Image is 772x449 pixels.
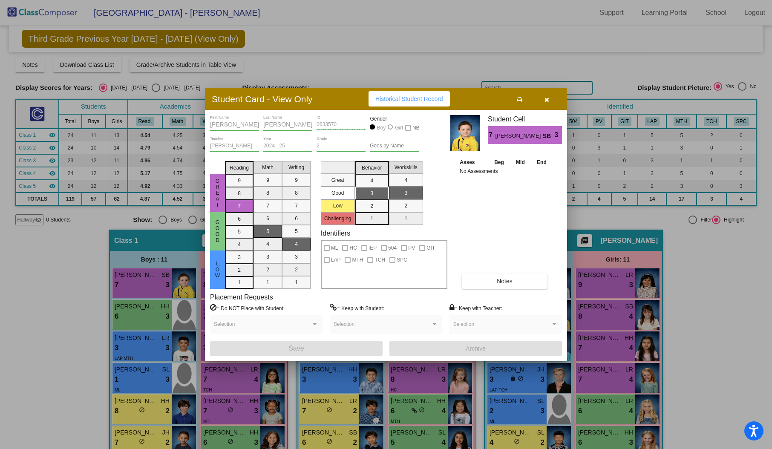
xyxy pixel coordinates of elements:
[495,132,542,141] span: [PERSON_NAME]
[210,341,383,356] button: Save
[488,130,495,140] span: 7
[212,94,313,104] h3: Student Card - View Only
[331,255,341,265] span: LAP
[466,345,486,352] span: Archive
[462,273,547,289] button: Notes
[214,261,222,279] span: Low
[331,243,338,253] span: ML
[426,243,435,253] span: GIT
[288,345,304,352] span: Save
[210,143,259,149] input: teacher
[321,229,350,237] label: Identifiers
[210,304,285,312] label: = Do NOT Place with Student:
[352,255,363,265] span: MTH
[497,278,513,285] span: Notes
[349,243,357,253] span: HC
[395,124,403,132] div: Girl
[488,158,510,167] th: Beg
[389,341,562,356] button: Archive
[330,304,384,312] label: = Keep with Student:
[375,95,443,102] span: Historical Student Record
[555,130,562,140] span: 3
[408,243,415,253] span: PV
[377,124,386,132] div: Boy
[510,158,530,167] th: Mid
[412,123,420,133] span: NB
[458,158,488,167] th: Asses
[543,132,555,141] span: SB
[458,167,553,176] td: No Assessments
[388,243,397,253] span: 504
[531,158,553,167] th: End
[263,143,312,149] input: year
[214,219,222,243] span: Good
[317,122,366,128] input: Enter ID
[317,143,366,149] input: grade
[210,293,273,301] label: Placement Requests
[370,143,419,149] input: goes by name
[488,115,562,123] h3: Student Cell
[397,255,407,265] span: SPC
[214,178,222,208] span: Great
[374,255,385,265] span: TCH
[369,243,377,253] span: IEP
[449,304,502,312] label: = Keep with Teacher:
[370,115,419,123] mat-label: Gender
[369,91,450,106] button: Historical Student Record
